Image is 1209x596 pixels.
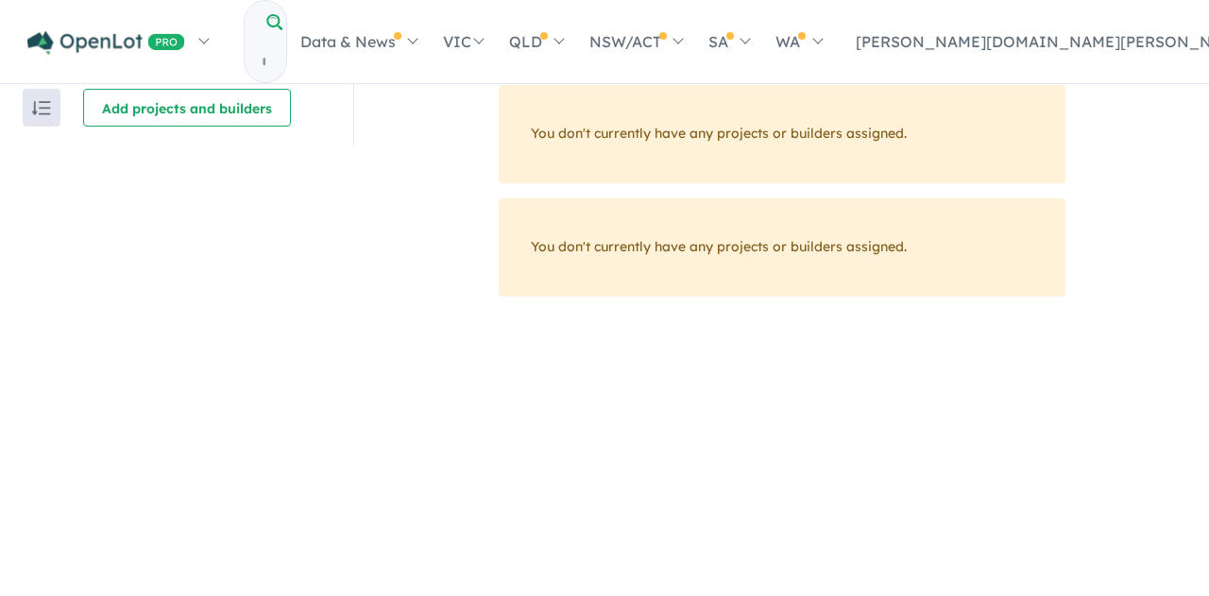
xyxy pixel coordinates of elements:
[83,89,291,127] button: Add projects and builders
[287,9,430,75] a: Data & News
[430,9,496,75] a: VIC
[695,9,762,75] a: SA
[499,198,1065,297] div: You don't currently have any projects or builders assigned.
[762,9,834,75] a: WA
[499,85,1065,183] div: You don't currently have any projects or builders assigned.
[27,31,185,55] img: Openlot PRO Logo White
[245,42,282,82] input: Try estate name, suburb, builder or developer
[496,9,576,75] a: QLD
[32,101,51,115] img: sort.svg
[576,9,695,75] a: NSW/ACT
